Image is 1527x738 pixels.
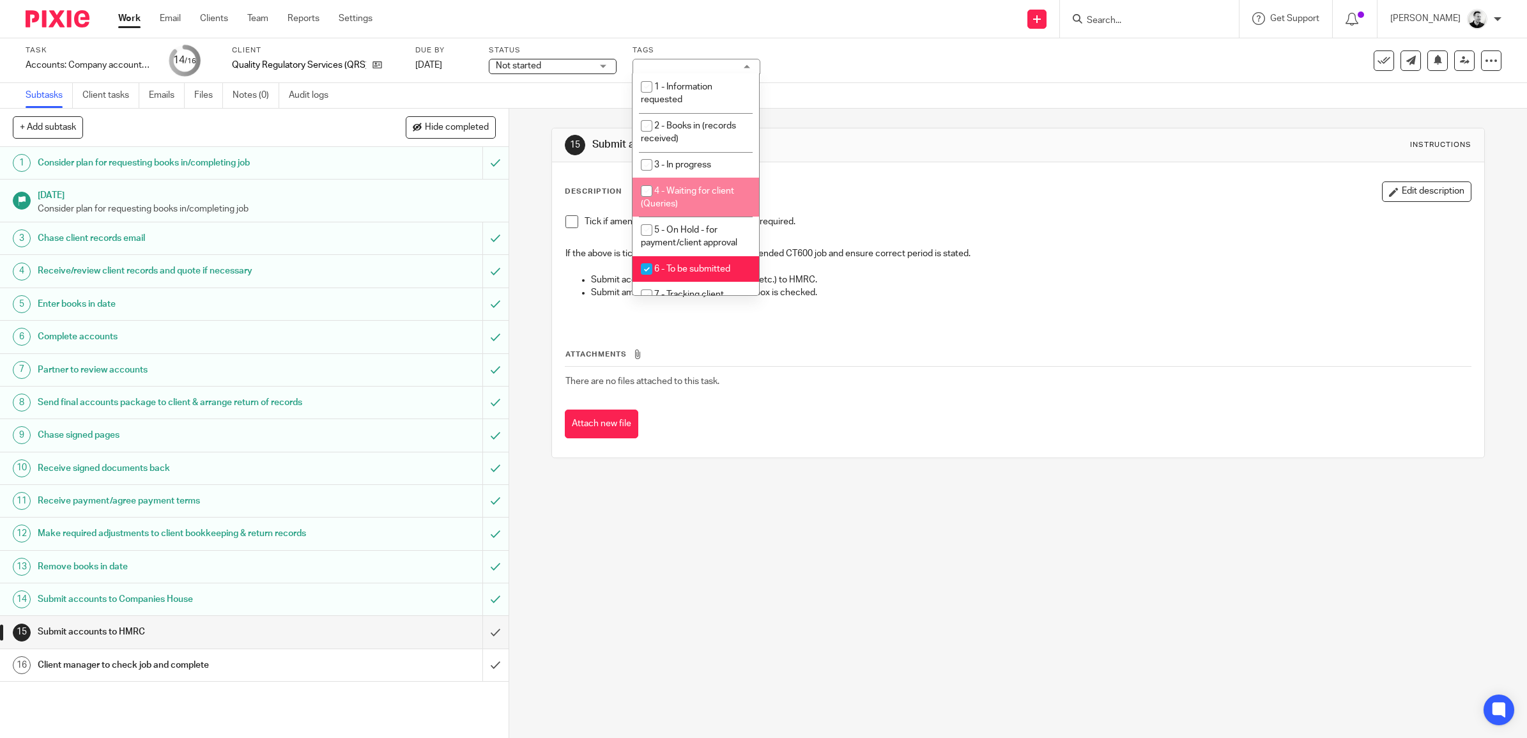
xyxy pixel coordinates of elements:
[185,58,196,65] small: /16
[565,351,627,358] span: Attachments
[232,59,366,72] p: Quality Regulatory Services (QRS) Ltd
[13,229,31,247] div: 3
[289,83,338,108] a: Audit logs
[565,377,719,386] span: There are no files attached to this task.
[38,229,326,248] h1: Chase client records email
[149,83,185,108] a: Emails
[425,123,489,133] span: Hide completed
[565,187,622,197] p: Description
[339,12,372,25] a: Settings
[247,12,268,25] a: Team
[38,524,326,543] h1: Make required adjustments to client bookkeeping & return records
[82,83,139,108] a: Client tasks
[13,295,31,313] div: 5
[415,61,442,70] span: [DATE]
[13,154,31,172] div: 1
[38,203,496,215] p: Consider plan for requesting books in/completing job
[565,247,1471,260] p: If the above is ticked, manager should create Amended CT600 job and ensure correct period is stated.
[641,290,728,312] span: 7 - Tracking client refund/adj to BKG req.
[38,261,326,281] h1: Receive/review client records and quote if necessary
[38,491,326,511] h1: Receive payment/agree payment terms
[26,59,153,72] div: Accounts: Company accounts and tax return
[1270,14,1319,23] span: Get Support
[38,393,326,412] h1: Send final accounts package to client & arrange return of records
[38,656,326,675] h1: Client manager to check job and complete
[13,459,31,477] div: 10
[654,265,730,273] span: 6 - To be submitted
[160,12,181,25] a: Email
[591,273,1471,286] p: Submit accounts and CT600(s) (& Ct600A etc.) to HMRC.
[38,153,326,173] h1: Consider plan for requesting books in/completing job
[13,426,31,444] div: 9
[194,83,223,108] a: Files
[200,12,228,25] a: Clients
[585,215,1471,228] p: Tick if amendment to prior year tax return is required.
[38,557,326,576] h1: Remove books in date
[38,590,326,609] h1: Submit accounts to Companies House
[38,327,326,346] h1: Complete accounts
[13,525,31,542] div: 12
[1390,12,1461,25] p: [PERSON_NAME]
[38,459,326,478] h1: Receive signed documents back
[565,135,585,155] div: 15
[592,138,1045,151] h1: Submit accounts to HMRC
[13,263,31,281] div: 4
[13,116,83,138] button: + Add subtask
[1410,140,1471,150] div: Instructions
[406,116,496,138] button: Hide completed
[173,53,196,68] div: 14
[633,45,760,56] label: Tags
[1467,9,1487,29] img: Dave_2025.jpg
[1086,15,1201,27] input: Search
[26,10,89,27] img: Pixie
[13,558,31,576] div: 13
[13,590,31,608] div: 14
[13,624,31,642] div: 15
[13,492,31,510] div: 11
[26,45,153,56] label: Task
[496,61,541,70] span: Not started
[38,426,326,445] h1: Chase signed pages
[641,187,734,209] span: 4 - Waiting for client (Queries)
[288,12,319,25] a: Reports
[233,83,279,108] a: Notes (0)
[565,410,638,438] button: Attach new file
[415,45,473,56] label: Due by
[13,394,31,411] div: 8
[641,226,737,248] span: 5 - On Hold - for payment/client approval
[13,361,31,379] div: 7
[38,186,496,202] h1: [DATE]
[591,286,1471,299] p: Submit amendment to prior year if above box is checked.
[38,360,326,380] h1: Partner to review accounts
[489,45,617,56] label: Status
[38,295,326,314] h1: Enter books in date
[654,160,711,169] span: 3 - In progress
[1382,181,1471,202] button: Edit description
[13,656,31,674] div: 16
[13,328,31,346] div: 6
[641,82,712,105] span: 1 - Information requested
[38,622,326,642] h1: Submit accounts to HMRC
[232,45,399,56] label: Client
[641,121,736,144] span: 2 - Books in (records received)
[26,83,73,108] a: Subtasks
[118,12,141,25] a: Work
